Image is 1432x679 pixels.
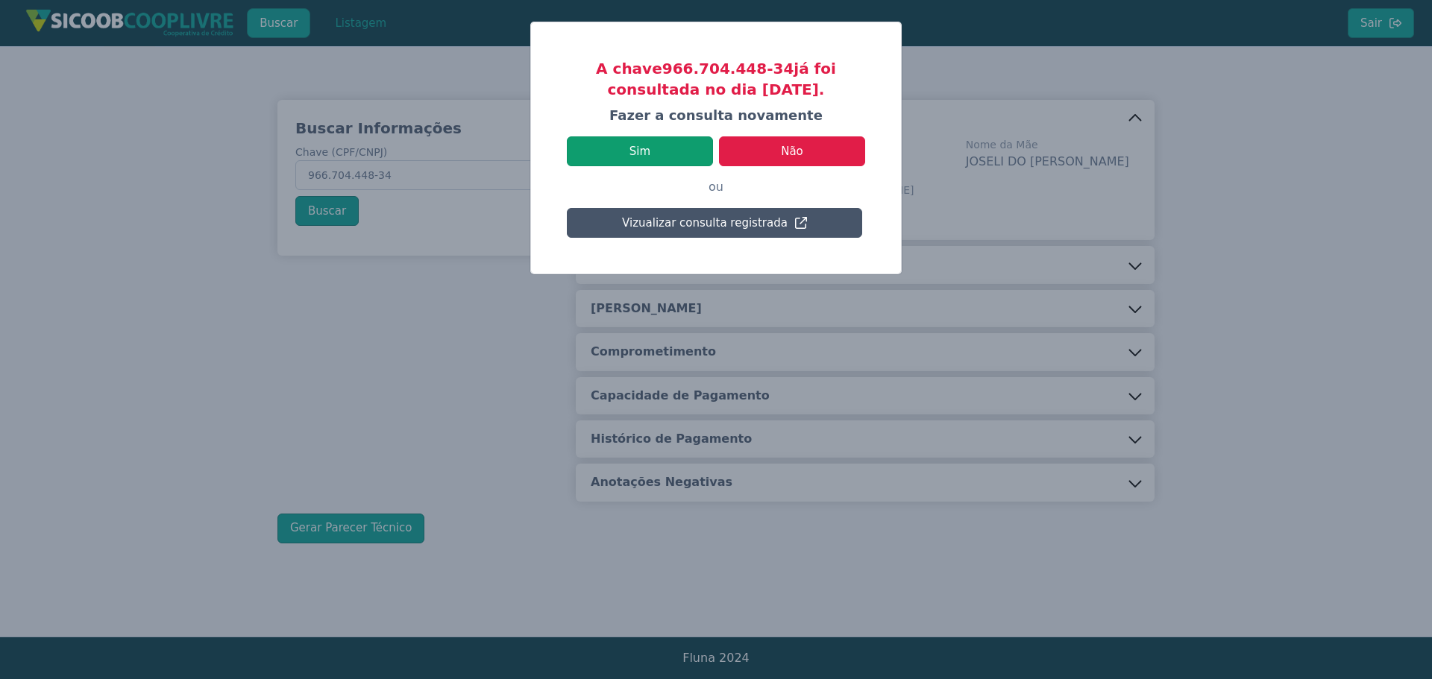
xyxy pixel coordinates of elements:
p: ou [567,166,865,208]
h4: Fazer a consulta novamente [567,106,865,124]
button: Não [719,136,865,166]
button: Sim [567,136,713,166]
h3: A chave 966.704.448-34 já foi consultada no dia [DATE]. [567,58,865,100]
button: Vizualizar consulta registrada [567,208,862,238]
